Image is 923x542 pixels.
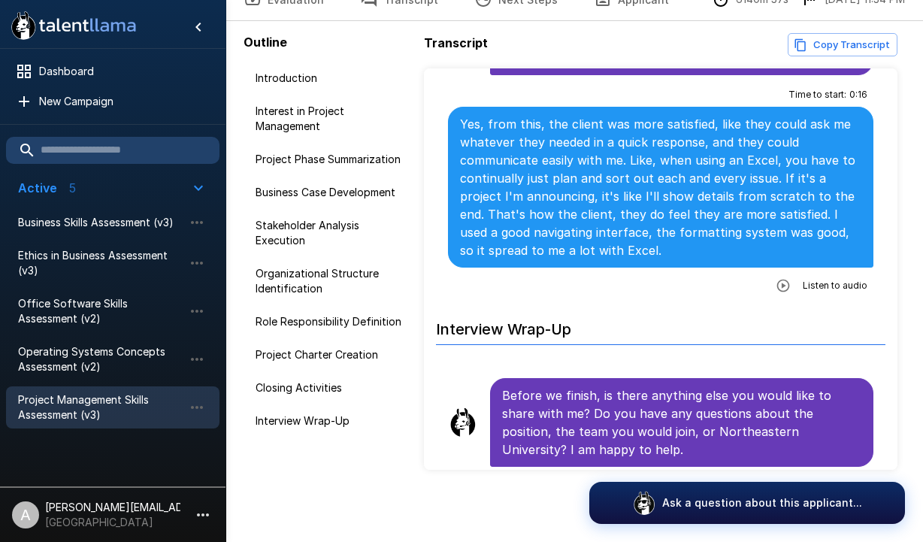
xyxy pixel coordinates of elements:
[244,179,418,206] div: Business Case Development
[256,152,406,167] span: Project Phase Summarization
[244,308,418,335] div: Role Responsibility Definition
[256,104,406,134] span: Interest in Project Management
[244,65,418,92] div: Introduction
[788,33,897,56] button: Copy Transcript
[244,35,287,50] b: Outline
[244,341,418,368] div: Project Charter Creation
[256,266,406,296] span: Organizational Structure Identification
[256,314,406,329] span: Role Responsibility Definition
[436,305,885,345] h6: Interview Wrap-Up
[632,491,656,515] img: logo_glasses@2x.png
[256,218,406,248] span: Stakeholder Analysis Execution
[244,407,418,435] div: Interview Wrap-Up
[256,71,406,86] span: Introduction
[803,278,867,293] span: Listen to audio
[256,413,406,428] span: Interview Wrap-Up
[244,212,418,254] div: Stakeholder Analysis Execution
[662,495,862,510] p: Ask a question about this applicant...
[256,380,406,395] span: Closing Activities
[788,87,846,102] span: Time to start :
[849,87,867,102] span: 0 : 16
[244,98,418,140] div: Interest in Project Management
[460,115,861,259] p: Yes, from this, the client was more satisfied, like they could ask me whatever they needed in a q...
[244,260,418,302] div: Organizational Structure Identification
[244,146,418,173] div: Project Phase Summarization
[502,386,861,459] p: Before we finish, is there anything else you would like to share with me? Do you have any questio...
[244,374,418,401] div: Closing Activities
[256,185,406,200] span: Business Case Development
[424,35,488,50] b: Transcript
[589,482,905,524] button: Ask a question about this applicant...
[256,347,406,362] span: Project Charter Creation
[448,407,478,438] img: llama_clean.png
